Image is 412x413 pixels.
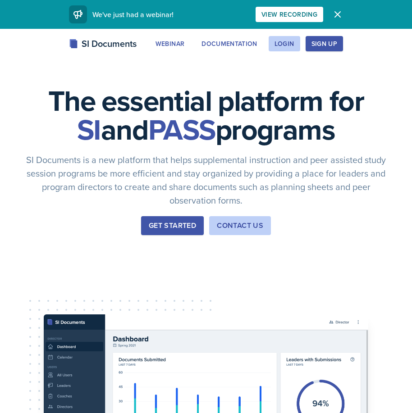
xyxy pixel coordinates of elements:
div: SI Documents [69,37,137,50]
div: Documentation [201,40,257,47]
button: Webinar [150,36,190,51]
button: Login [269,36,300,51]
button: View Recording [256,7,323,22]
div: Login [275,40,294,47]
div: Contact Us [217,220,263,231]
div: Get Started [149,220,196,231]
button: Sign Up [306,36,343,51]
div: Sign Up [311,40,337,47]
button: Contact Us [209,216,271,235]
button: Get Started [141,216,204,235]
div: View Recording [261,11,317,18]
span: We've just had a webinar! [92,9,174,19]
div: Webinar [156,40,184,47]
button: Documentation [196,36,263,51]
